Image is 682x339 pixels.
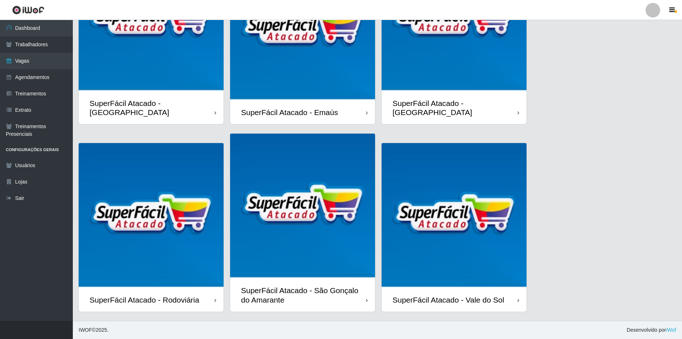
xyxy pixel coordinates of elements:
[382,143,527,312] a: SuperFácil Atacado - Vale do Sol
[230,134,375,311] a: SuperFácil Atacado - São Gonçalo do Amarante
[79,143,224,288] img: cardImg
[90,295,199,304] div: SuperFácil Atacado - Rodoviária
[12,5,44,15] img: CoreUI Logo
[627,326,676,334] span: Desenvolvido por
[79,326,109,334] span: © 2025 .
[241,108,338,117] div: SuperFácil Atacado - Emaús
[79,143,224,312] a: SuperFácil Atacado - Rodoviária
[90,99,214,117] div: SuperFácil Atacado - [GEOGRAPHIC_DATA]
[382,143,527,288] img: cardImg
[241,286,366,304] div: SuperFácil Atacado - São Gonçalo do Amarante
[393,99,517,117] div: SuperFácil Atacado - [GEOGRAPHIC_DATA]
[230,134,375,279] img: cardImg
[79,327,92,333] span: IWOF
[666,327,676,333] a: iWof
[393,295,504,304] div: SuperFácil Atacado - Vale do Sol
